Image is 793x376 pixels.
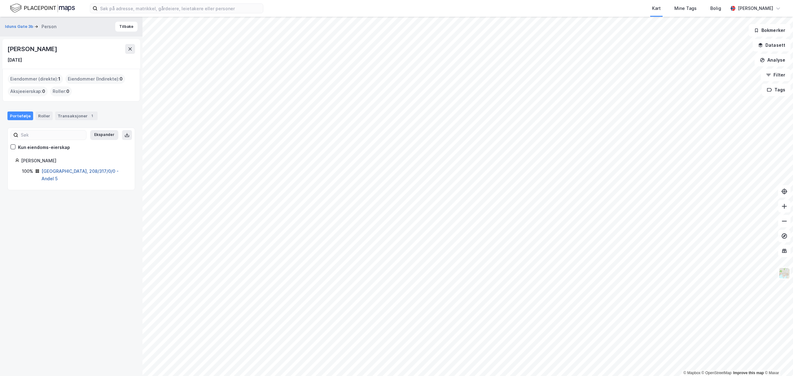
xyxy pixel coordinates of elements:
[42,168,119,181] a: [GEOGRAPHIC_DATA], 208/317/0/0 - Andel 5
[18,144,70,151] div: Kun eiendoms-eierskap
[683,371,700,375] a: Mapbox
[738,5,773,12] div: [PERSON_NAME]
[42,23,56,30] div: Person
[66,88,69,95] span: 0
[7,44,58,54] div: [PERSON_NAME]
[755,54,791,66] button: Analyse
[749,24,791,37] button: Bokmerker
[55,111,98,120] div: Transaksjoner
[7,111,33,120] div: Portefølje
[674,5,697,12] div: Mine Tags
[120,75,123,83] span: 0
[762,84,791,96] button: Tags
[90,130,118,140] button: Ekspander
[10,3,75,14] img: logo.f888ab2527a4732fd821a326f86c7f29.svg
[58,75,60,83] span: 1
[65,74,125,84] div: Eiendommer (Indirekte) :
[89,113,95,119] div: 1
[8,86,48,96] div: Aksjeeierskap :
[778,267,790,279] img: Z
[7,56,22,64] div: [DATE]
[762,346,793,376] iframe: Chat Widget
[98,4,263,13] input: Søk på adresse, matrikkel, gårdeiere, leietakere eller personer
[18,130,86,140] input: Søk
[22,168,33,175] div: 100%
[115,22,138,32] button: Tilbake
[753,39,791,51] button: Datasett
[761,69,791,81] button: Filter
[21,157,127,164] div: [PERSON_NAME]
[50,86,72,96] div: Roller :
[5,24,34,30] button: Iduns Gate 3b
[652,5,661,12] div: Kart
[8,74,63,84] div: Eiendommer (direkte) :
[42,88,45,95] span: 0
[710,5,721,12] div: Bolig
[733,371,764,375] a: Improve this map
[36,111,53,120] div: Roller
[702,371,732,375] a: OpenStreetMap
